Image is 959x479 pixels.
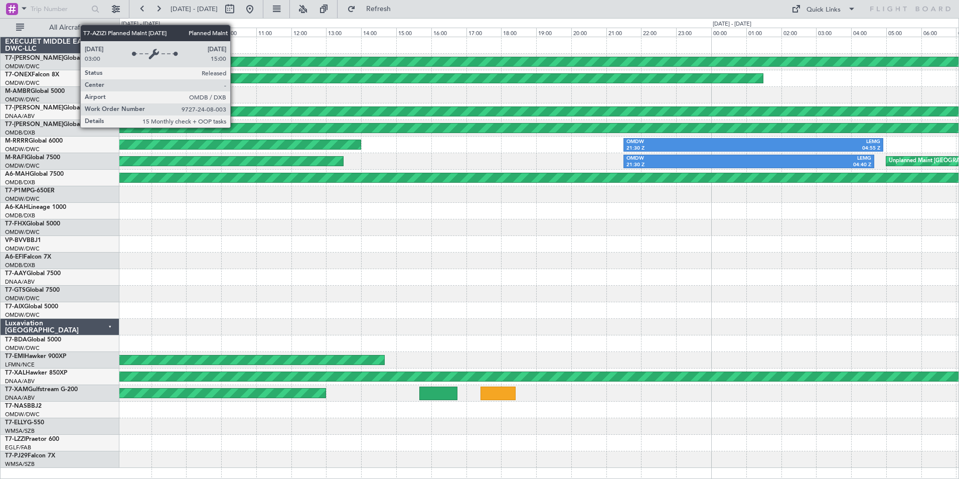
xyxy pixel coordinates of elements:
[5,254,51,260] a: A6-EFIFalcon 7X
[5,55,63,61] span: T7-[PERSON_NAME]
[5,387,28,393] span: T7-XAM
[171,5,218,14] span: [DATE] - [DATE]
[5,155,60,161] a: M-RAFIGlobal 7500
[5,278,35,286] a: DNAA/ABV
[5,271,61,277] a: T7-AAYGlobal 7500
[5,188,55,194] a: T7-P1MPG-650ER
[5,436,26,442] span: T7-LZZI
[431,28,466,37] div: 16:00
[5,162,40,170] a: OMDW/DWC
[5,411,40,418] a: OMDW/DWC
[5,245,40,253] a: OMDW/DWC
[326,28,361,37] div: 13:00
[781,28,817,37] div: 02:00
[816,28,851,37] div: 03:00
[5,353,66,360] a: T7-EMIHawker 900XP
[5,420,27,426] span: T7-ELLY
[5,221,26,227] span: T7-FHX
[5,63,40,70] a: OMDW/DWC
[606,28,642,37] div: 21:00
[749,155,871,162] div: LEMG
[343,1,403,17] button: Refresh
[5,344,40,352] a: OMDW/DWC
[5,403,42,409] a: T7-NASBBJ2
[5,204,66,210] a: A6-KAHLineage 1000
[713,20,751,29] div: [DATE] - [DATE]
[186,28,221,37] div: 09:00
[626,162,749,169] div: 21:30 Z
[31,2,88,17] input: Trip Number
[5,72,32,78] span: T7-ONEX
[626,139,753,146] div: OMDW
[753,145,880,152] div: 04:55 Z
[5,287,60,293] a: T7-GTSGlobal 7500
[5,453,28,459] span: T7-PJ29
[396,28,431,37] div: 15:00
[151,28,187,37] div: 08:00
[5,254,24,260] span: A6-EFI
[26,24,106,31] span: All Aircraft
[626,155,749,162] div: OMDW
[5,96,40,103] a: OMDW/DWC
[5,436,59,442] a: T7-LZZIPraetor 600
[5,361,35,369] a: LFMN/NCE
[5,79,40,87] a: OMDW/DWC
[676,28,711,37] div: 23:00
[626,145,753,152] div: 21:30 Z
[711,28,746,37] div: 00:00
[5,72,59,78] a: T7-ONEXFalcon 8X
[5,370,67,376] a: T7-XALHawker 850XP
[807,5,841,15] div: Quick Links
[5,171,64,177] a: A6-MAHGlobal 7500
[5,146,40,153] a: OMDW/DWC
[5,237,27,244] span: VP-BVV
[5,122,63,128] span: T7-[PERSON_NAME]
[5,204,28,210] span: A6-KAH
[753,139,880,146] div: LEMG
[5,262,35,269] a: OMDB/DXB
[5,112,35,120] a: DNAA/ABV
[5,420,44,426] a: T7-ELLYG-550
[5,271,27,277] span: T7-AAY
[5,55,97,61] a: T7-[PERSON_NAME]Global 7500
[5,403,27,409] span: T7-NAS
[5,444,31,451] a: EGLF/FAB
[5,387,78,393] a: T7-XAMGulfstream G-200
[11,20,109,36] button: All Aircraft
[5,179,35,186] a: OMDB/DXB
[5,129,35,137] a: OMDB/DXB
[5,427,35,435] a: WMSA/SZB
[5,88,31,94] span: M-AMBR
[5,221,60,227] a: T7-FHXGlobal 5000
[749,162,871,169] div: 04:40 Z
[851,28,886,37] div: 04:00
[571,28,606,37] div: 20:00
[5,337,27,343] span: T7-BDA
[501,28,536,37] div: 18:00
[5,237,41,244] a: VP-BVVBBJ1
[116,28,151,37] div: 07:00
[5,171,30,177] span: A6-MAH
[5,138,29,144] span: M-RRRR
[5,453,55,459] a: T7-PJ29Falcon 7X
[5,228,40,236] a: OMDW/DWC
[746,28,781,37] div: 01:00
[921,28,956,37] div: 06:00
[5,378,35,385] a: DNAA/ABV
[466,28,502,37] div: 17:00
[358,6,400,13] span: Refresh
[5,353,25,360] span: T7-EMI
[5,295,40,302] a: OMDW/DWC
[121,20,160,29] div: [DATE] - [DATE]
[5,287,26,293] span: T7-GTS
[5,212,35,219] a: OMDB/DXB
[536,28,571,37] div: 19:00
[256,28,291,37] div: 11:00
[641,28,676,37] div: 22:00
[5,122,97,128] a: T7-[PERSON_NAME]Global 6000
[5,105,63,111] span: T7-[PERSON_NAME]
[5,105,97,111] a: T7-[PERSON_NAME]Global 6000
[5,460,35,468] a: WMSA/SZB
[5,155,26,161] span: M-RAFI
[5,188,30,194] span: T7-P1MP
